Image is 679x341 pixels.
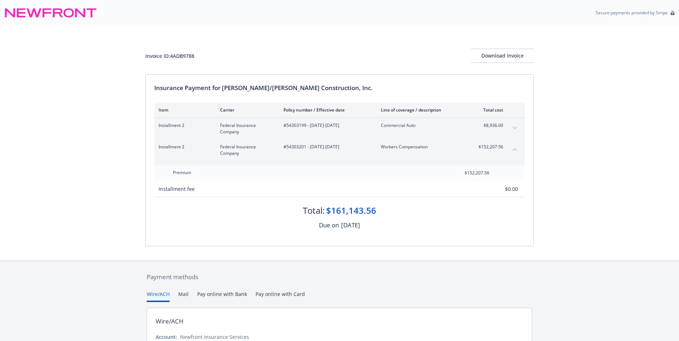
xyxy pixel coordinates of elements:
[596,10,668,16] p: Secure payments provided by Stripe
[173,169,191,176] span: Premium
[381,144,465,150] span: Workers Compensation
[156,333,177,341] div: Account:
[256,290,305,302] button: Pay online with Card
[220,144,272,157] span: Federal Insurance Company
[319,221,339,230] div: Due on
[303,204,325,217] div: Total:
[283,107,369,113] div: Policy number / Effective date
[509,144,520,155] button: collapse content
[154,83,525,93] div: Insurance Payment for [PERSON_NAME]/[PERSON_NAME] Construction, Inc.
[471,49,534,63] button: Download Invoice
[476,183,522,194] input: 0.00
[159,107,209,113] div: Item
[154,139,525,161] div: Installment 2Federal Insurance Company#54303201 - [DATE]-[DATE]Workers Compensation$152,207.56col...
[147,272,532,282] div: Payment methods
[147,290,170,302] button: Wire/ACH
[178,290,189,302] button: Mail
[283,144,369,150] span: #54303201 - [DATE]-[DATE]
[220,122,272,135] span: Federal Insurance Company
[156,317,184,326] div: Wire/ACH
[197,290,247,302] button: Pay online with Bank
[341,221,360,230] div: [DATE]
[145,52,194,60] div: Invoice ID: 4ADB9788
[326,204,376,217] div: $161,143.56
[283,122,369,129] span: #54303199 - [DATE]-[DATE]
[476,122,503,129] span: $8,936.00
[447,168,494,178] input: 0.00
[381,107,465,113] div: Line of coverage / description
[159,186,195,192] span: Installment fee
[381,122,465,129] span: Commercial Auto
[509,122,520,134] button: expand content
[159,122,209,129] span: Installment 2
[180,333,249,341] div: Newfront Insurance Services
[476,107,503,113] div: Total cost
[476,144,503,150] span: $152,207.56
[159,144,209,150] span: Installment 2
[154,118,525,139] div: Installment 2Federal Insurance Company#54303199 - [DATE]-[DATE]Commercial Auto$8,936.00expand con...
[220,107,272,113] div: Carrier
